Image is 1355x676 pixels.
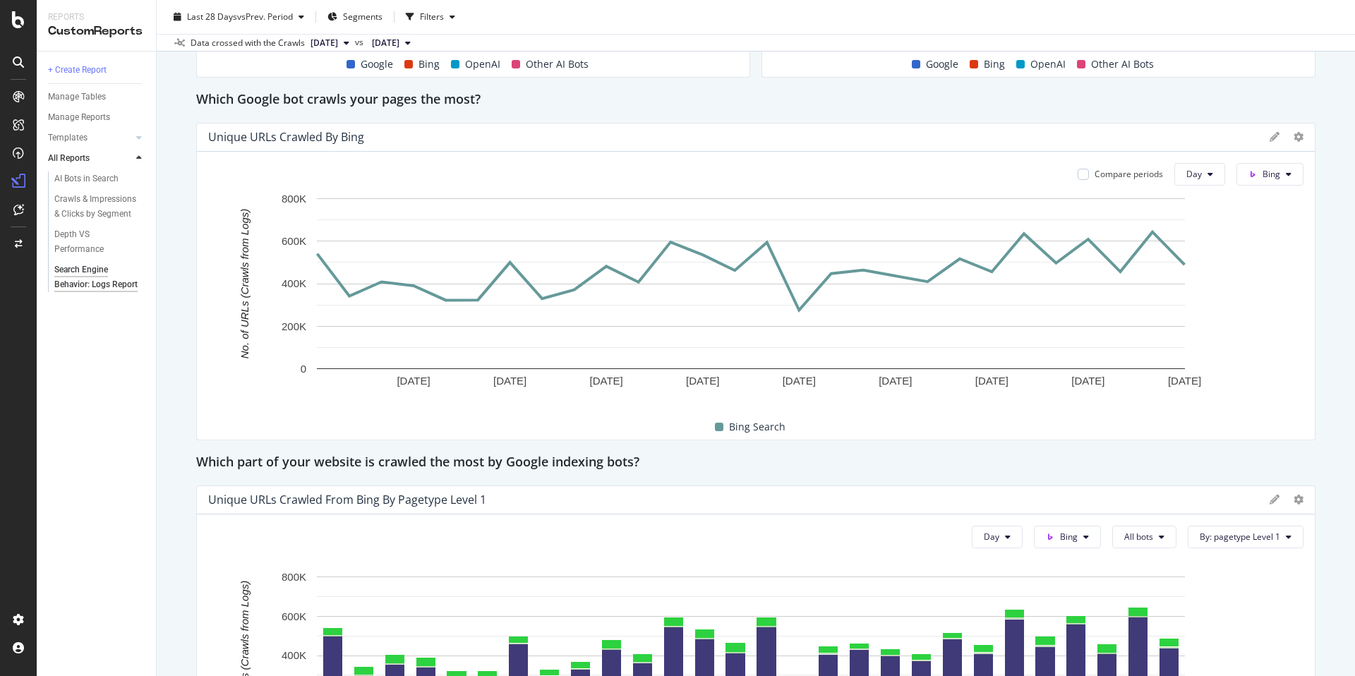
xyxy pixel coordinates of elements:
text: [DATE] [686,374,719,386]
button: Day [972,526,1023,548]
span: vs Prev. Period [237,11,293,23]
button: Day [1174,163,1225,186]
div: Reports [48,11,145,23]
h2: Which part of your website is crawled the most by Google indexing bots? [196,452,639,474]
button: Filters [400,6,461,28]
text: 800K [282,570,306,582]
div: AI Bots in Search [54,171,119,186]
span: OpenAI [465,56,500,73]
div: Depth VS Performance [54,227,133,257]
text: 600K [282,610,306,622]
button: Bing [1034,526,1101,548]
span: Bing [1263,168,1280,180]
a: Templates [48,131,132,145]
span: By: pagetype Level 1 [1200,531,1280,543]
div: Compare periods [1095,168,1163,180]
span: All bots [1124,531,1153,543]
span: Bing [418,56,440,73]
span: Day [984,531,999,543]
text: 600K [282,235,306,247]
text: 0 [301,362,306,374]
div: Crawls & Impressions & Clicks by Segment [54,192,139,222]
button: By: pagetype Level 1 [1188,526,1303,548]
div: CustomReports [48,23,145,40]
a: AI Bots in Search [54,171,146,186]
text: No. of URLs (Crawls from Logs) [239,208,251,358]
a: Manage Tables [48,90,146,104]
span: 2025 Aug. 17th [311,37,338,49]
span: Segments [343,11,383,23]
div: Which Google bot crawls your pages the most? [196,89,1315,111]
div: Manage Tables [48,90,106,104]
text: [DATE] [783,374,816,386]
span: Google [361,56,393,73]
text: [DATE] [397,374,430,386]
div: Templates [48,131,88,145]
span: vs [355,36,366,49]
span: Bing [1060,531,1078,543]
span: Other AI Bots [526,56,589,73]
text: [DATE] [1071,374,1104,386]
div: Data crossed with the Crawls [191,37,305,49]
div: Unique URLs Crawled from Bing by pagetype Level 1 [208,493,486,507]
a: Crawls & Impressions & Clicks by Segment [54,192,146,222]
span: Other AI Bots [1091,56,1154,73]
text: [DATE] [975,374,1008,386]
text: 400K [282,277,306,289]
a: Search Engine Behavior: Logs Report [54,262,146,292]
text: [DATE] [1168,374,1201,386]
button: All bots [1112,526,1176,548]
svg: A chart. [208,191,1293,404]
span: Bing [984,56,1005,73]
button: Bing [1236,163,1303,186]
button: Last 28 DaysvsPrev. Period [168,6,310,28]
button: [DATE] [305,35,355,52]
a: Depth VS Performance [54,227,146,257]
span: Day [1186,168,1202,180]
div: All Reports [48,151,90,166]
div: Manage Reports [48,110,110,125]
div: Search Engine Behavior: Logs Report [54,262,138,292]
span: OpenAI [1030,56,1066,73]
span: Last 28 Days [187,11,237,23]
text: [DATE] [590,374,623,386]
a: All Reports [48,151,132,166]
button: [DATE] [366,35,416,52]
text: [DATE] [493,374,526,386]
text: 200K [282,320,306,332]
div: + Create Report [48,63,107,78]
span: Bing Search [729,418,785,435]
text: 800K [282,192,306,204]
span: 2025 Jul. 20th [372,37,399,49]
h2: Which Google bot crawls your pages the most? [196,89,481,111]
div: Filters [420,11,444,23]
div: Which part of your website is crawled the most by Google indexing bots? [196,452,1315,474]
button: Segments [322,6,388,28]
text: 400K [282,649,306,661]
div: Unique URLs Crawled By BingCompare periodsDayBingA chart.Bing Search [196,123,1315,440]
a: Manage Reports [48,110,146,125]
text: [DATE] [879,374,912,386]
div: Unique URLs Crawled By Bing [208,130,364,144]
span: Google [926,56,958,73]
a: + Create Report [48,63,146,78]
